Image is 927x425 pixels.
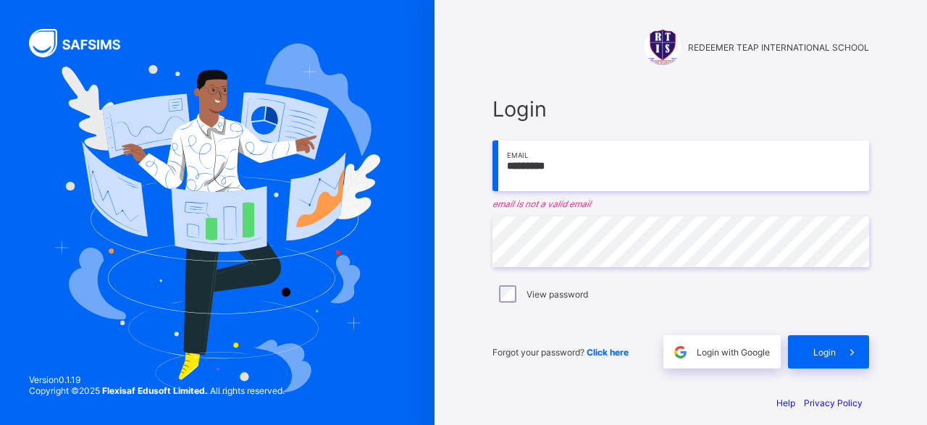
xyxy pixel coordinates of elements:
span: Forgot your password? [492,347,629,358]
em: email is not a valid email [492,198,869,209]
img: google.396cfc9801f0270233282035f929180a.svg [672,344,689,361]
strong: Flexisaf Edusoft Limited. [102,385,208,396]
span: Version 0.1.19 [29,374,285,385]
img: SAFSIMS Logo [29,29,138,57]
img: Hero Image [54,43,379,393]
span: Login with Google [697,347,770,358]
label: View password [527,289,588,300]
span: Login [492,96,869,122]
span: Login [813,347,836,358]
span: Copyright © 2025 All rights reserved. [29,385,285,396]
a: Click here [587,347,629,358]
span: REDEEMER TEAP INTERNATIONAL SCHOOL [688,42,869,53]
a: Privacy Policy [804,397,863,408]
a: Help [776,397,795,408]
